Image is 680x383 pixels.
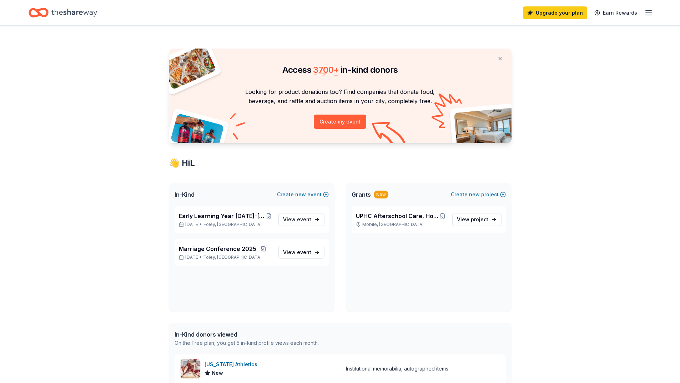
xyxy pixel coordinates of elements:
[297,216,311,222] span: event
[457,215,488,224] span: View
[451,190,506,199] button: Createnewproject
[590,6,641,19] a: Earn Rewards
[203,222,262,227] span: Foley, [GEOGRAPHIC_DATA]
[283,215,311,224] span: View
[175,330,319,339] div: In-Kind donors viewed
[161,44,216,90] img: Pizza
[372,122,408,148] img: Curvy arrow
[469,190,480,199] span: new
[181,359,200,378] img: Image for Alabama Athletics
[169,157,512,169] div: 👋 Hi L
[313,65,339,75] span: 3700 +
[452,213,502,226] a: View project
[179,245,256,253] span: Marriage Conference 2025
[471,216,488,222] span: project
[179,222,273,227] p: [DATE] •
[175,190,195,199] span: In-Kind
[346,364,448,373] div: Institutional memorabilia, autographed items
[356,222,447,227] p: Mobile, [GEOGRAPHIC_DATA]
[203,255,262,260] span: Foley, [GEOGRAPHIC_DATA]
[175,339,319,347] div: On the Free plan, you get 5 in-kind profile views each month.
[278,246,324,259] a: View event
[297,249,311,255] span: event
[277,190,329,199] button: Createnewevent
[374,191,388,198] div: New
[523,6,587,19] a: Upgrade your plan
[179,212,266,220] span: Early Learning Year [DATE]-[DATE] Fall Festival and Yard Sale
[212,369,223,377] span: New
[295,190,306,199] span: new
[283,248,311,257] span: View
[205,360,260,369] div: [US_STATE] Athletics
[278,213,324,226] a: View event
[177,87,503,106] p: Looking for product donations too? Find companies that donate food, beverage, and raffle and auct...
[314,115,366,129] button: Create my event
[356,212,439,220] span: UPHC Afterschool Care, Homework & Literacy Help Grant
[352,190,371,199] span: Grants
[29,4,97,21] a: Home
[179,255,273,260] p: [DATE] •
[282,65,398,75] span: Access in-kind donors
